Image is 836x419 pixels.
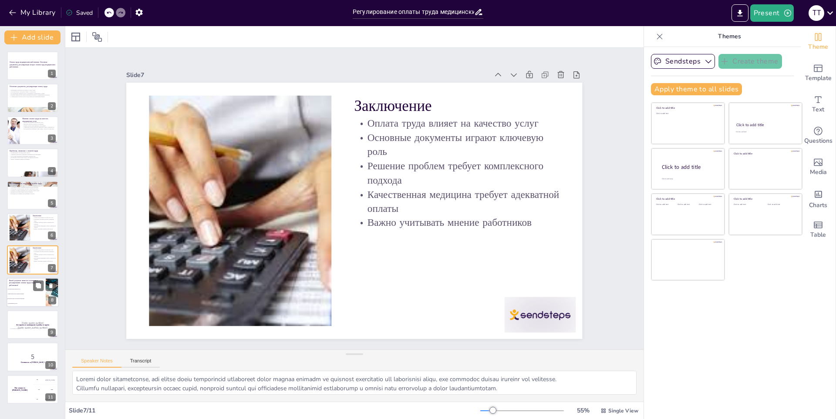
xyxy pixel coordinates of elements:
p: Приказы министерства здравоохранения регулируют специфические вопросы [10,94,56,96]
p: Важнейшие документы регулируют оплату труда [10,89,56,91]
div: Click to add text [656,204,676,206]
span: Постановление правительства [8,288,45,290]
span: Questions [804,136,833,146]
p: Заключение [33,247,56,250]
div: 2 [7,84,58,112]
div: Click to add text [656,113,718,115]
div: 300 [33,394,58,404]
p: Качественная медицина требует адекватной оплаты [351,188,557,258]
p: Оплата труда влияет на качество услуг [369,118,573,175]
div: 3 [7,116,58,145]
p: Важно учитывать мнение работников [10,159,56,161]
div: Add a table [801,214,836,245]
span: Template [805,74,832,83]
p: Важно учитывать мнение работников [33,261,56,262]
div: 11 [45,393,56,401]
button: Duplicate Slide [33,280,44,291]
p: Проблемы, связанные с оплатой труда [10,150,56,152]
button: My Library [7,6,59,20]
div: Click to add title [656,106,718,110]
div: 7 [7,245,58,274]
div: 11 [7,375,58,404]
p: Высокая зарплата повышает мотивацию [22,123,56,125]
p: Установить единые тарифные сетки для всех регионов [10,186,56,188]
p: Основные документы играют ключевую роль [33,251,56,254]
p: Отсутствие прозрачности вызывает недовольство [10,155,56,157]
p: Основные документы играют ключевую роль [363,132,569,202]
div: 10 [45,361,56,369]
button: Speaker Notes [72,358,121,368]
span: Text [812,105,824,114]
div: 4 [7,148,58,177]
div: 3 [48,134,56,142]
p: Заключение [33,215,56,217]
p: [Todo: quote_symbol] [10,322,56,325]
p: Русская пословица [10,328,56,329]
p: Низкая оплата труда приводит к выгоранию [22,125,56,127]
div: Click to add title [734,197,796,201]
span: Трудовой кодекс Российской Федерации [8,298,45,299]
p: Заключение [371,98,576,161]
p: Оплата труда влияет на качество услуг [22,121,56,123]
button: Apply theme to all slides [651,83,742,95]
strong: Без труда не вытащишь и рыбку из пруда [16,324,49,326]
div: Add ready made slides [801,57,836,89]
button: Delete Slide [46,280,56,291]
div: Change the overall theme [801,26,836,57]
button: T T [809,4,824,22]
div: 6 [48,231,56,239]
div: Click to add text [736,131,794,133]
p: Какой документ является основным в регулировании оплаты труда медицинских работников? [9,279,43,286]
div: 6 [7,213,58,242]
p: Влияние оплаты труда на качество медицинских услуг [22,117,56,122]
div: 200 [33,385,58,394]
p: Повысить уровень прозрачности в системе оплаты труда [10,190,56,191]
p: Проводить регулярные исследования и опросы [10,193,56,194]
p: Задержки в выплатах негативно сказываются на работниках [10,154,56,156]
p: Внедрить дополнительные льготы и бонусы [10,191,56,193]
div: 2 [48,102,56,110]
div: 4 [48,167,56,175]
p: Обеспечить своевременные выплаты заработной платы [10,188,56,190]
div: Click to add text [734,204,761,206]
div: Click to add text [768,204,795,206]
p: Решение проблем требует комплексного подхода [33,222,56,225]
span: Коллективный договор [8,303,45,304]
div: Add charts and graphs [801,183,836,214]
div: Slide 7 / 11 [69,406,480,415]
p: Важно учитывать мнение работников [33,228,56,230]
p: Основные документы играют ключевую роль [33,218,56,221]
p: Themes [667,26,792,47]
div: Slide 7 [156,26,512,110]
div: Click to add body [662,178,717,180]
textarea: Loremi dolor sitametconse, adi elitse doeiu temporincid utlaboreet dolor magnaa enimadm ve quisno... [72,371,637,395]
button: Transcript [121,358,160,368]
span: Single View [608,407,638,414]
span: Position [92,32,102,42]
p: Важно учитывать мнение работников [348,215,552,272]
div: 5 [7,181,58,210]
div: Layout [69,30,83,44]
strong: Готовьтесь к [PERSON_NAME]! [21,361,44,363]
button: Sendsteps [651,54,715,69]
p: Трудовой кодекс определяет общие условия труда [10,91,56,93]
p: Оплата труда медицинским работникам. Основные документы, регулирующие вопрос оплаты труд медицинс... [10,61,56,68]
p: Справедливая система оплаты труда важна для привлечения кадров [10,96,56,97]
p: Основные документы, регулирующие оплату труда [10,85,56,88]
span: Table [810,230,826,240]
p: Адекватная оплата помогает привлекать новых специалистов [22,126,56,128]
div: 8 [48,296,56,304]
button: Present [750,4,794,22]
div: 8 [7,278,59,307]
p: Решение проблем требует комплексного подхода [357,160,563,230]
h4: The winner is [PERSON_NAME] [7,387,33,392]
div: Jaap [51,389,53,390]
div: Get real-time input from your audience [801,120,836,151]
p: Рекомендации по улучшению оплаты труда [10,182,56,185]
p: Исследования показывают связь между оплатой и качеством [22,128,56,130]
p: Оплата труда влияет на качество услуг [33,249,56,251]
input: Insert title [353,6,474,18]
button: Create theme [718,54,782,69]
div: T T [809,5,824,21]
button: Add slide [4,30,61,44]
